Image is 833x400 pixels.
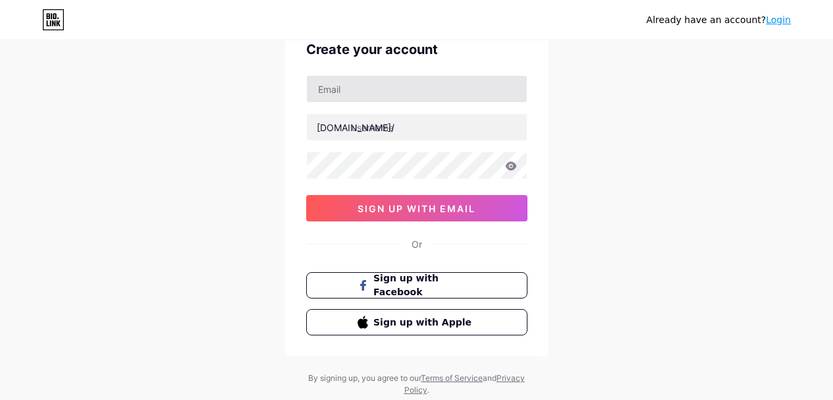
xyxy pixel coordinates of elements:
[412,237,422,251] div: Or
[373,271,475,299] span: Sign up with Facebook
[421,373,483,383] a: Terms of Service
[373,316,475,329] span: Sign up with Apple
[647,13,791,27] div: Already have an account?
[317,121,394,134] div: [DOMAIN_NAME]/
[306,40,527,59] div: Create your account
[306,272,527,299] button: Sign up with Facebook
[306,195,527,221] button: sign up with email
[307,76,527,102] input: Email
[307,114,527,140] input: username
[306,309,527,335] button: Sign up with Apple
[305,372,529,396] div: By signing up, you agree to our and .
[766,14,791,25] a: Login
[358,203,475,214] span: sign up with email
